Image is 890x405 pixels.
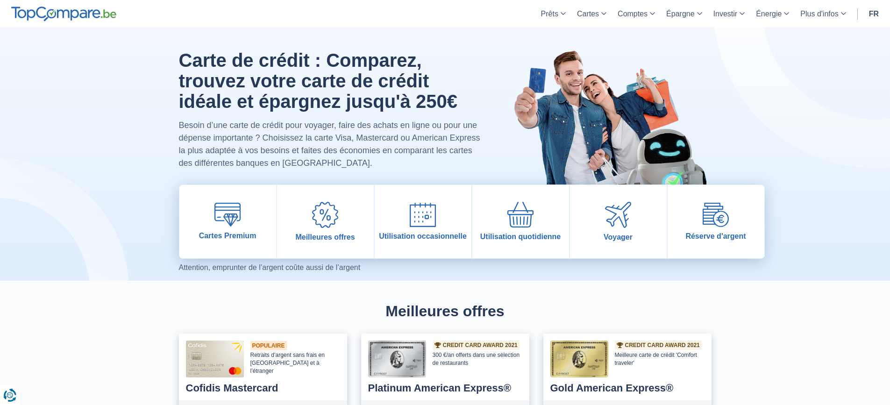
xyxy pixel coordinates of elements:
[434,342,518,348] a: Credit Card Award 2021
[605,202,631,228] img: Voyager
[507,202,534,227] img: Utilisation quotidienne
[703,203,729,227] img: Réserve d'argent
[11,7,116,21] img: TopCompare
[214,203,241,227] img: Cartes Premium
[277,185,374,258] a: Meilleures offres
[199,231,256,240] span: Cartes Premium
[550,383,705,393] div: Gold American Express®
[604,233,633,242] span: Voyager
[368,383,522,393] div: Platinum American Express®
[506,28,712,207] img: image-hero
[179,185,276,258] a: Cartes Premium
[617,342,700,348] a: Credit Card Award 2021
[550,341,608,377] img: Gold American Express®
[179,303,712,320] h2: Meilleures offres
[375,185,471,258] a: Utilisation occasionnelle
[179,119,484,170] p: Besoin d’une carte de crédit pour voyager, faire des achats en ligne ou pour une dépense importan...
[685,232,746,241] span: Réserve d'argent
[368,341,426,377] img: Platinum American Express®
[179,50,484,112] h1: Carte de crédit : Comparez, trouvez votre carte de crédit idéale et épargnez jusqu'à 250€
[615,351,705,367] div: Meilleure carte de crédit 'Comfort traveler'
[250,351,340,375] div: Retraits d’argent sans frais en [GEOGRAPHIC_DATA] et à l’étranger
[570,185,667,258] a: Voyager
[433,351,522,367] div: 300 €/an offerts dans une sélection de restaurants
[480,232,561,241] span: Utilisation quotidienne
[668,185,764,258] a: Réserve d'argent
[312,202,338,228] img: Meilleures offres
[186,341,244,377] img: Cofidis Mastercard
[410,203,436,227] img: Utilisation occasionnelle
[472,185,569,258] a: Utilisation quotidienne
[379,232,467,241] span: Utilisation occasionnelle
[295,233,355,242] span: Meilleures offres
[186,383,340,393] div: Cofidis Mastercard
[250,341,287,350] div: Populaire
